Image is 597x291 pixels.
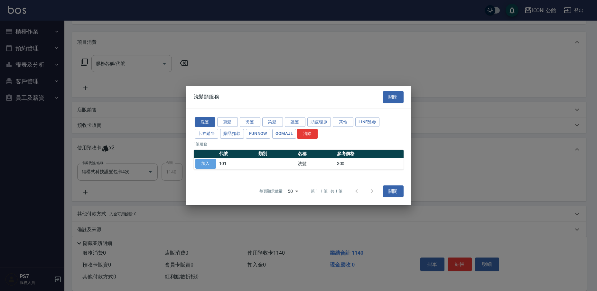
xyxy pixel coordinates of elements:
button: LINE酷券 [355,117,379,127]
button: 頭皮理療 [307,117,331,127]
button: 其他 [333,117,353,127]
td: 洗髮 [296,158,335,170]
button: 關閉 [383,185,404,197]
th: 參考價格 [335,150,404,158]
span: 洗髮類服務 [194,94,219,100]
button: 贈品扣款 [220,129,244,139]
p: 1 筆服務 [194,141,404,147]
button: 卡券銷售 [195,129,219,139]
th: 代號 [218,150,257,158]
button: 清除 [297,129,318,139]
div: 50 [285,183,301,200]
button: 加入 [195,159,216,169]
button: FUNNOW [246,129,270,139]
td: 300 [335,158,404,170]
button: 關閉 [383,91,404,103]
button: 剪髮 [217,117,238,127]
p: 每頁顯示數量 [259,188,283,194]
p: 第 1–1 筆 共 1 筆 [311,188,342,194]
td: 101 [218,158,257,170]
button: 洗髮 [195,117,215,127]
th: 類別 [257,150,296,158]
button: 染髮 [262,117,283,127]
th: 名稱 [296,150,335,158]
button: GOMAJL [272,129,296,139]
button: 燙髮 [240,117,260,127]
button: 護髮 [285,117,305,127]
